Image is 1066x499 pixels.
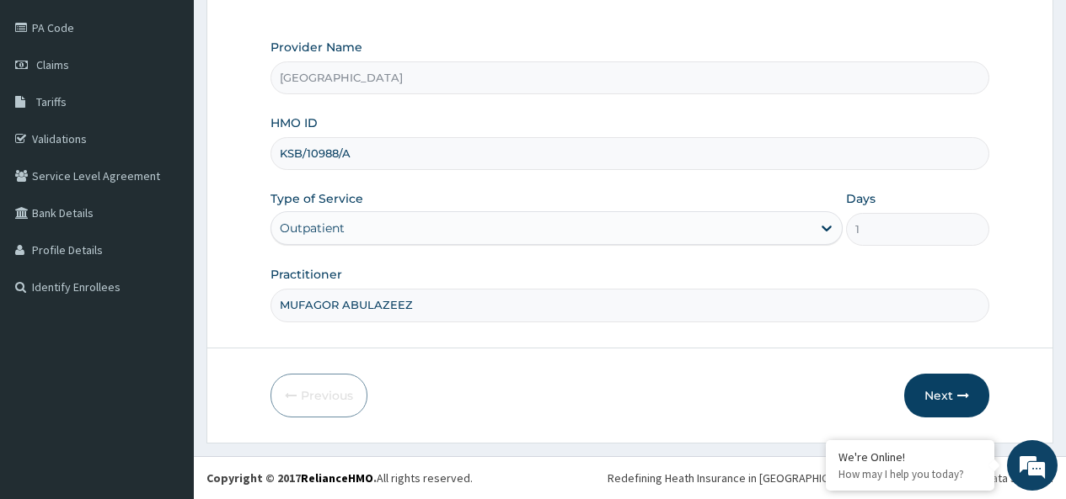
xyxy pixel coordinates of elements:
[98,145,233,315] span: We're online!
[271,190,363,207] label: Type of Service
[271,266,342,283] label: Practitioner
[276,8,317,49] div: Minimize live chat window
[280,220,345,236] div: Outpatient
[8,326,321,385] textarea: Type your message and hit 'Enter'
[838,467,982,481] p: How may I help you today?
[194,456,1066,499] footer: All rights reserved.
[846,190,876,207] label: Days
[271,289,989,321] input: Enter Name
[88,94,283,116] div: Chat with us now
[838,449,982,464] div: We're Online!
[36,57,69,72] span: Claims
[608,470,1053,486] div: Redefining Heath Insurance in [GEOGRAPHIC_DATA] using Telemedicine and Data Science!
[271,137,989,170] input: Enter HMO ID
[36,94,67,109] span: Tariffs
[271,39,362,56] label: Provider Name
[904,374,989,417] button: Next
[271,374,367,417] button: Previous
[301,470,373,486] a: RelianceHMO
[31,84,68,126] img: d_794563401_company_1708531726252_794563401
[271,114,318,131] label: HMO ID
[206,470,377,486] strong: Copyright © 2017 .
